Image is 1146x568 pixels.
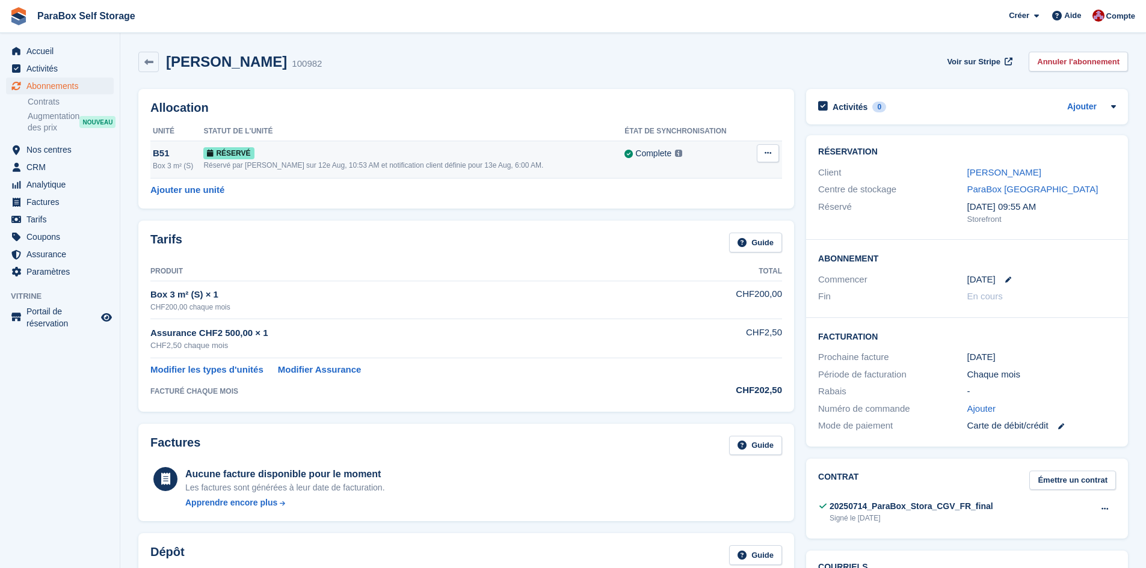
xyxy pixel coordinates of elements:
img: stora-icon-8386f47178a22dfd0bd8f6a31ec36ba5ce8667c1dd55bd0f319d3a0aa187defe.svg [10,7,28,25]
span: Réservé [203,147,254,159]
div: Commencer [818,273,967,287]
div: Période de facturation [818,368,967,382]
a: Ajouter [1067,100,1097,114]
span: Aide [1064,10,1081,22]
span: Portail de réservation [26,305,99,329]
a: Émettre un contrat [1029,471,1116,490]
div: Box 3 m² (S) [153,160,203,171]
h2: Factures [150,436,200,456]
h2: Réservation [818,147,1116,157]
div: Les factures sont générées à leur date de facturation. [185,481,385,494]
div: NOUVEAU [79,116,116,128]
div: Chaque mois [967,368,1116,382]
a: Annuler l'abonnement [1029,52,1128,72]
div: Complete [635,147,671,160]
a: Augmentation des prix NOUVEAU [28,110,114,134]
a: menu [6,141,114,158]
div: CHF200,00 chaque mois [150,302,668,313]
span: Tarifs [26,211,99,228]
div: Apprendre encore plus [185,496,277,509]
h2: [PERSON_NAME] [166,53,287,70]
span: Assurance [26,246,99,263]
a: Modifier Assurance [278,363,362,377]
div: [DATE] 09:55 AM [967,200,1116,214]
div: Storefront [967,213,1116,225]
div: CHF202,50 [668,383,782,397]
div: Assurance CHF2 500,00 × 1 [150,326,668,340]
span: Factures [26,194,99,210]
a: Guide [729,436,782,456]
td: CHF200,00 [668,281,782,319]
span: CRM [26,159,99,176]
div: CHF2,50 chaque mois [150,340,668,352]
h2: Activités [833,102,867,112]
img: Yan Grandjean [1092,10,1104,22]
div: - [967,385,1116,399]
div: B51 [153,147,203,160]
h2: Allocation [150,101,782,115]
h2: Contrat [818,471,858,490]
h2: Dépôt [150,545,185,565]
div: Rabais [818,385,967,399]
a: menu [6,159,114,176]
a: menu [6,263,114,280]
div: Aucune facture disponible pour le moment [185,467,385,481]
a: Voir sur Stripe [942,52,1014,72]
th: Total [668,262,782,281]
div: FACTURÉ CHAQUE MOIS [150,386,668,397]
a: ParaBox Self Storage [32,6,140,26]
a: Boutique d'aperçu [99,310,114,325]
th: État de synchronisation [624,122,751,141]
div: Carte de débit/crédit [967,419,1116,433]
span: Augmentation des prix [28,111,79,133]
span: Nos centres [26,141,99,158]
a: menu [6,305,114,329]
div: Fin [818,290,967,304]
a: menu [6,43,114,60]
span: Vitrine [11,290,120,302]
span: Analytique [26,176,99,193]
a: menu [6,246,114,263]
span: Créer [1009,10,1029,22]
div: Réservé par [PERSON_NAME] sur 12e Aug, 10:53 AM et notification client définie pour 13e Aug, 6:00... [203,160,624,171]
a: Apprendre encore plus [185,496,385,509]
span: Compte [1106,10,1135,22]
div: 100982 [292,57,322,71]
img: icon-info-grey-7440780725fd019a000dd9b08b2336e03edf1995a4989e88bcd33f0948082b44.svg [675,150,682,157]
a: Modifier les types d'unités [150,363,263,377]
th: Statut de l'unité [203,122,624,141]
a: Contrats [28,96,114,108]
a: Ajouter une unité [150,183,224,197]
h2: Facturation [818,330,1116,342]
a: menu [6,194,114,210]
div: Numéro de commande [818,402,967,416]
a: Guide [729,233,782,252]
th: Unité [150,122,203,141]
div: Box 3 m² (S) × 1 [150,288,668,302]
div: 20250714_ParaBox_Stora_CGV_FR_final [830,500,993,513]
a: [PERSON_NAME] [967,167,1041,177]
a: menu [6,78,114,94]
span: Abonnements [26,78,99,94]
span: Voir sur Stripe [947,56,1000,68]
div: Signé le [DATE] [830,513,993,524]
th: Produit [150,262,668,281]
a: menu [6,176,114,193]
span: Coupons [26,228,99,245]
h2: Abonnement [818,252,1116,264]
div: 0 [872,102,886,112]
div: Client [818,166,967,180]
td: CHF2,50 [668,319,782,358]
div: Réservé [818,200,967,225]
h2: Tarifs [150,233,182,252]
a: ParaBox [GEOGRAPHIC_DATA] [967,184,1098,194]
div: [DATE] [967,350,1116,364]
span: Activités [26,60,99,77]
div: Mode de paiement [818,419,967,433]
a: menu [6,228,114,245]
div: Centre de stockage [818,183,967,197]
span: Accueil [26,43,99,60]
a: menu [6,60,114,77]
a: Guide [729,545,782,565]
div: Prochaine facture [818,350,967,364]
